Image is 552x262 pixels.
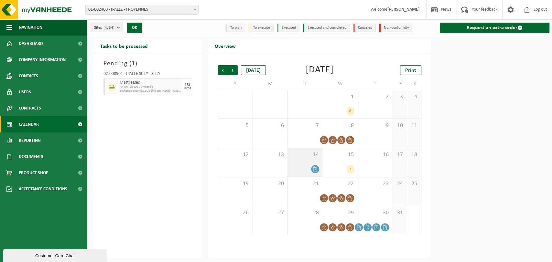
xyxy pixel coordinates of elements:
[132,60,135,67] span: 1
[303,24,350,32] li: Executed and completed
[253,78,288,90] td: M
[91,23,123,32] button: Sites(4/34)
[361,180,389,187] span: 23
[326,93,354,100] span: 1
[218,78,253,90] td: S
[19,116,39,132] span: Calendar
[291,151,319,158] span: 14
[326,180,354,187] span: 22
[326,151,354,158] span: 15
[256,151,284,158] span: 13
[256,209,284,216] span: 27
[407,78,421,90] td: S
[440,23,549,33] a: Request an extra order
[277,24,299,32] li: Executed
[185,83,190,87] div: FRI
[19,68,38,84] span: Contacts
[222,151,249,158] span: 12
[346,107,354,115] div: 8
[361,209,389,216] span: 30
[361,151,389,158] span: 16
[19,149,43,165] span: Documents
[103,72,192,78] div: 02-008901 - IPALLE SILLY - SILLY
[256,122,284,129] span: 6
[410,151,418,158] span: 18
[103,59,192,68] h3: Pending ( )
[120,89,181,93] span: Exchange onDmd/SCOT (incl Tpt, Hand) - Weekday - HK (Exch)
[379,24,412,32] li: Non-conformity
[400,65,421,75] a: Print
[183,87,191,90] div: 19/09
[3,248,108,262] iframe: chat widget
[326,122,354,129] span: 8
[19,132,41,149] span: Reporting
[19,165,48,181] span: Product Shop
[208,39,242,52] h2: Overview
[396,180,404,187] span: 24
[353,24,376,32] li: Canceled
[291,180,319,187] span: 21
[410,122,418,129] span: 11
[222,209,249,216] span: 26
[248,24,274,32] li: To execute
[241,65,266,75] div: [DATE]
[94,23,114,33] span: Sites
[19,52,66,68] span: Company information
[396,93,404,100] span: 3
[19,36,43,52] span: Dashboard
[19,84,31,100] span: Users
[256,180,284,187] span: 20
[396,209,404,216] span: 31
[127,23,142,33] button: OK
[405,68,416,73] span: Print
[306,65,334,75] div: [DATE]
[288,78,323,90] td: T
[225,24,245,32] li: To plan
[120,85,181,89] span: HK-XM-40-GN-01 matelas
[346,165,354,173] div: 7
[103,26,114,30] count: (4/34)
[19,19,42,36] span: Navigation
[222,122,249,129] span: 5
[323,78,358,90] td: W
[222,180,249,187] span: 19
[361,122,389,129] span: 9
[19,100,41,116] span: Contracts
[410,93,418,100] span: 4
[326,209,354,216] span: 29
[410,180,418,187] span: 25
[358,78,393,90] td: T
[291,209,319,216] span: 28
[393,78,407,90] td: F
[19,181,67,197] span: Acceptance conditions
[361,93,389,100] span: 2
[94,39,154,52] h2: Tasks to be processed
[86,5,198,14] span: 01-002460 - IPALLE - FROYENNES
[396,151,404,158] span: 17
[387,7,420,12] strong: [PERSON_NAME]
[120,80,181,85] span: Mattresses
[85,5,199,15] span: 01-002460 - IPALLE - FROYENNES
[396,122,404,129] span: 10
[291,122,319,129] span: 7
[228,65,238,75] span: Next
[218,65,228,75] span: Previous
